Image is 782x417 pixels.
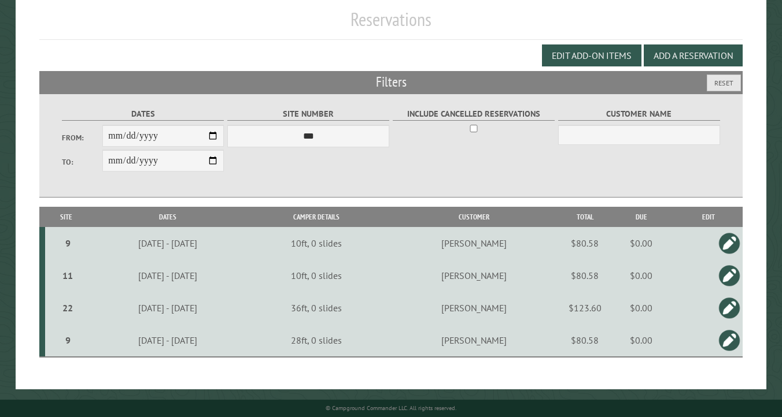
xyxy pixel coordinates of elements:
[386,292,562,324] td: [PERSON_NAME]
[386,207,562,227] th: Customer
[386,227,562,259] td: [PERSON_NAME]
[88,207,248,227] th: Dates
[247,207,386,227] th: Camper Details
[608,207,674,227] th: Due
[247,292,386,324] td: 36ft, 0 slides
[608,324,674,357] td: $0.00
[558,107,720,121] label: Customer Name
[542,44,641,66] button: Edit Add-on Items
[608,227,674,259] td: $0.00
[562,259,608,292] td: $80.58
[39,71,743,93] h2: Filters
[247,227,386,259] td: 10ft, 0 slides
[393,107,555,121] label: Include Cancelled Reservations
[247,324,386,357] td: 28ft, 0 slides
[562,292,608,324] td: $123.60
[227,107,389,121] label: Site Number
[62,107,224,121] label: Dates
[62,132,102,143] label: From:
[562,324,608,357] td: $80.58
[50,237,86,249] div: 9
[50,270,86,281] div: 11
[247,259,386,292] td: 10ft, 0 slides
[90,237,245,249] div: [DATE] - [DATE]
[62,157,102,167] label: To:
[45,207,88,227] th: Site
[90,334,245,346] div: [DATE] - [DATE]
[39,8,743,40] h1: Reservations
[608,292,674,324] td: $0.00
[608,259,674,292] td: $0.00
[674,207,743,227] th: Edit
[90,270,245,281] div: [DATE] - [DATE]
[644,44,743,66] button: Add a Reservation
[50,302,86,314] div: 22
[326,404,456,412] small: © Campground Commander LLC. All rights reserved.
[386,259,562,292] td: [PERSON_NAME]
[707,75,741,91] button: Reset
[562,227,608,259] td: $80.58
[562,207,608,227] th: Total
[90,302,245,314] div: [DATE] - [DATE]
[50,334,86,346] div: 9
[386,324,562,357] td: [PERSON_NAME]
